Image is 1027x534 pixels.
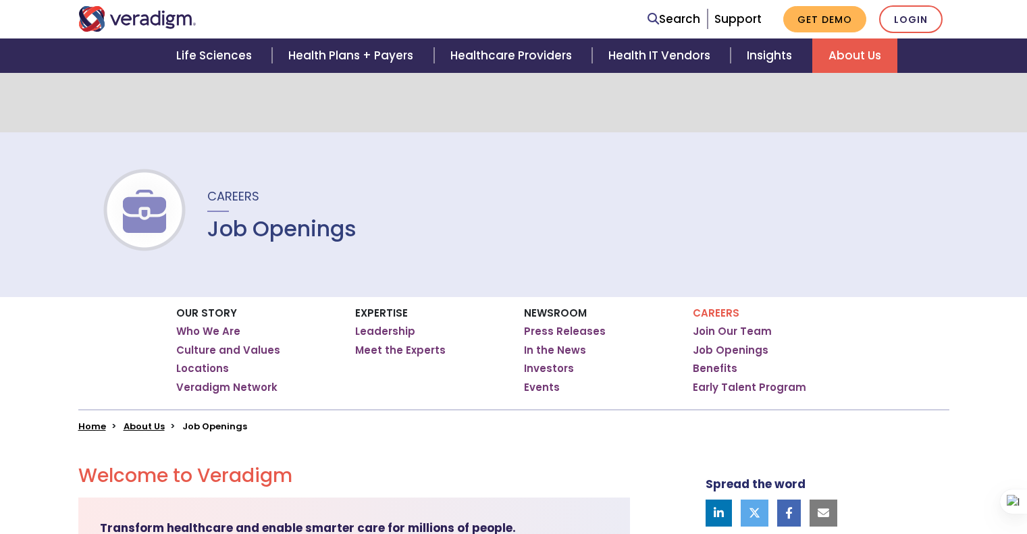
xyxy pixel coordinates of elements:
[524,362,574,375] a: Investors
[124,420,165,433] a: About Us
[434,38,592,73] a: Healthcare Providers
[176,381,278,394] a: Veradigm Network
[693,381,806,394] a: Early Talent Program
[524,344,586,357] a: In the News
[207,216,357,242] h1: Job Openings
[812,38,897,73] a: About Us
[693,325,772,338] a: Join Our Team
[592,38,731,73] a: Health IT Vendors
[731,38,812,73] a: Insights
[706,476,806,492] strong: Spread the word
[78,420,106,433] a: Home
[176,362,229,375] a: Locations
[176,344,280,357] a: Culture and Values
[693,362,737,375] a: Benefits
[78,6,196,32] img: Veradigm logo
[879,5,943,33] a: Login
[355,325,415,338] a: Leadership
[355,344,446,357] a: Meet the Experts
[160,38,272,73] a: Life Sciences
[648,10,700,28] a: Search
[524,325,606,338] a: Press Releases
[524,381,560,394] a: Events
[783,6,866,32] a: Get Demo
[693,344,768,357] a: Job Openings
[207,188,259,205] span: Careers
[272,38,433,73] a: Health Plans + Payers
[78,464,630,487] h2: Welcome to Veradigm
[176,325,240,338] a: Who We Are
[714,11,762,27] a: Support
